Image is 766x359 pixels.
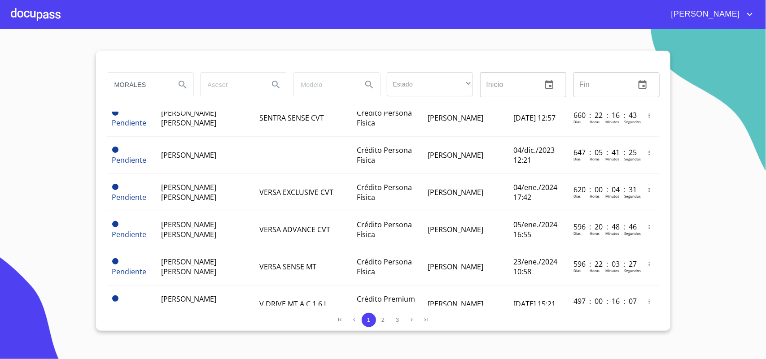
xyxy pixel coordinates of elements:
[513,257,557,277] span: 23/ene./2024 10:58
[428,113,483,123] span: [PERSON_NAME]
[590,156,600,161] p: Horas
[259,299,328,309] span: V DRIVE MT A C 1 6 L
[513,145,555,165] span: 04/dic./2023 12:21
[590,231,600,236] p: Horas
[513,182,557,202] span: 04/ene./2024 17:42
[573,147,634,157] p: 647 : 05 : 41 : 25
[161,220,217,239] span: [PERSON_NAME] [PERSON_NAME]
[573,185,634,195] p: 620 : 00 : 04 : 31
[112,155,147,165] span: Pendiente
[201,73,262,97] input: search
[573,296,634,306] p: 497 : 00 : 16 : 07
[357,108,412,128] span: Crédito Persona Física
[665,7,744,22] span: [PERSON_NAME]
[259,262,316,272] span: VERSA SENSE MT
[605,194,619,199] p: Minutos
[624,268,641,273] p: Segundos
[573,305,581,310] p: Dias
[381,316,385,323] span: 2
[112,147,118,153] span: Pendiente
[573,194,581,199] p: Dias
[624,305,641,310] p: Segundos
[112,229,147,239] span: Pendiente
[172,74,193,95] button: Search
[107,73,168,97] input: search
[573,110,634,120] p: 660 : 22 : 16 : 43
[112,258,118,264] span: Pendiente
[112,118,147,128] span: Pendiente
[362,313,376,327] button: 1
[624,156,641,161] p: Segundos
[573,259,634,269] p: 596 : 22 : 03 : 27
[259,113,324,123] span: SENTRA SENSE CVT
[367,316,370,323] span: 1
[357,220,412,239] span: Crédito Persona Física
[573,268,581,273] p: Dias
[590,305,600,310] p: Horas
[590,194,600,199] p: Horas
[265,74,287,95] button: Search
[605,231,619,236] p: Minutos
[359,74,380,95] button: Search
[513,113,556,123] span: [DATE] 12:57
[573,119,581,124] p: Dias
[357,257,412,277] span: Crédito Persona Física
[624,119,641,124] p: Segundos
[590,119,600,124] p: Horas
[573,231,581,236] p: Dias
[161,257,217,277] span: [PERSON_NAME] [PERSON_NAME]
[357,294,415,314] span: Crédito Premium PF
[357,145,412,165] span: Crédito Persona Física
[161,182,217,202] span: [PERSON_NAME] [PERSON_NAME]
[259,187,333,197] span: VERSA EXCLUSIVE CVT
[513,299,556,309] span: [DATE] 15:21
[665,7,755,22] button: account of current user
[624,194,641,199] p: Segundos
[161,150,217,160] span: [PERSON_NAME]
[376,313,390,327] button: 2
[112,192,147,202] span: Pendiente
[357,182,412,202] span: Crédito Persona Física
[396,316,399,323] span: 3
[112,184,118,190] span: Pendiente
[624,231,641,236] p: Segundos
[513,220,557,239] span: 05/ene./2024 16:55
[573,156,581,161] p: Dias
[428,299,483,309] span: [PERSON_NAME]
[112,109,118,116] span: Pendiente
[259,225,330,234] span: VERSA ADVANCE CVT
[294,73,355,97] input: search
[112,221,118,227] span: Pendiente
[590,268,600,273] p: Horas
[428,150,483,160] span: [PERSON_NAME]
[112,267,147,277] span: Pendiente
[112,295,118,302] span: Pendiente
[112,304,147,314] span: Pendiente
[605,305,619,310] p: Minutos
[390,313,405,327] button: 3
[605,119,619,124] p: Minutos
[428,225,483,234] span: [PERSON_NAME]
[605,268,619,273] p: Minutos
[428,262,483,272] span: [PERSON_NAME]
[573,222,634,232] p: 596 : 20 : 48 : 46
[387,72,473,96] div: ​
[605,156,619,161] p: Minutos
[161,294,217,314] span: [PERSON_NAME] [PERSON_NAME]
[428,187,483,197] span: [PERSON_NAME]
[161,108,217,128] span: [PERSON_NAME] [PERSON_NAME]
